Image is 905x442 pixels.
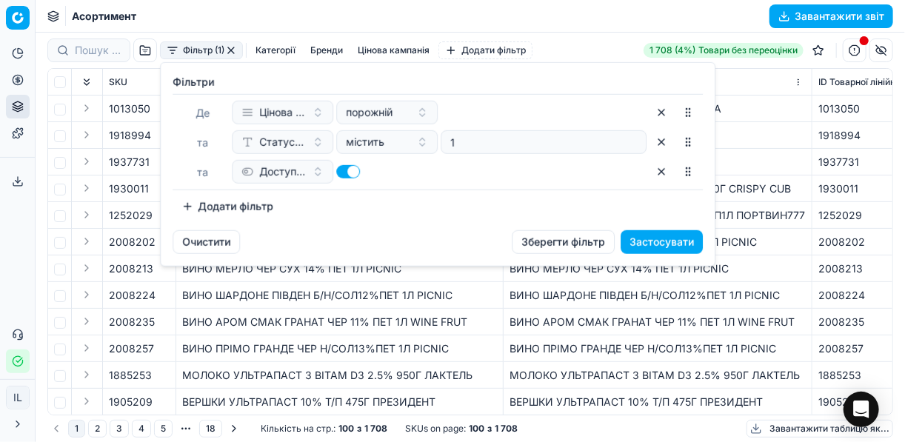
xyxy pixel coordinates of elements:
button: Зберегти фільтр [512,230,615,254]
span: Де [196,107,210,119]
span: та [197,136,208,149]
label: Фiльтри [173,75,703,90]
span: та [197,166,208,178]
span: Доступний [259,164,306,179]
span: порожній [346,105,393,120]
span: Статус товару [259,135,306,150]
button: Очистити [173,230,240,254]
button: Застосувати [621,230,703,254]
span: містить [346,135,384,150]
span: Цінова кампанія [259,105,306,120]
button: Додати фільтр [173,195,282,218]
